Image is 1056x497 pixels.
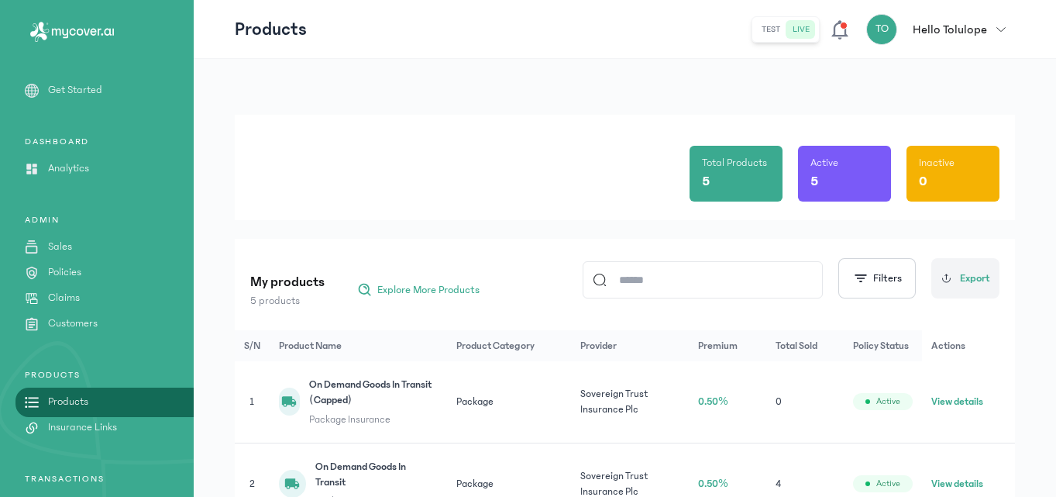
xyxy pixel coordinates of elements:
p: Insurance Links [48,419,117,436]
th: Product Name [270,330,447,361]
div: TO [866,14,897,45]
span: Export [960,271,990,287]
button: live [786,20,816,39]
td: Package [447,361,571,443]
p: Inactive [919,155,955,171]
th: Provider [571,330,689,361]
p: Claims [48,290,80,306]
button: View details [931,476,983,492]
p: Products [235,17,307,42]
p: 5 [702,171,710,192]
th: Premium [689,330,766,361]
p: Products [48,394,88,410]
th: S/N [235,330,270,361]
span: 1 [249,396,254,407]
button: Export [931,258,999,299]
p: Get Started [48,82,102,98]
p: Hello Tolulope [913,20,987,39]
p: 5 products [250,293,325,309]
button: View details [931,394,983,409]
button: TOHello Tolulope [866,14,1015,45]
button: test [755,20,786,39]
th: Actions [922,330,1015,361]
button: Filters [838,258,916,299]
button: Explore More Products [349,278,487,302]
p: 0 [919,171,927,192]
p: Policies [48,264,81,281]
span: 0.50% [698,478,728,489]
th: Total Sold [766,330,844,361]
span: On Demand Goods In Transit [315,459,437,491]
p: Customers [48,316,98,332]
th: Policy Status [844,330,922,361]
span: On Demand Goods In Transit (Capped) [309,377,438,409]
p: 5 [810,171,818,192]
p: Analytics [48,160,89,177]
span: Package Insurance [309,412,438,427]
p: My products [250,271,325,293]
span: 4 [776,478,781,489]
span: Active [876,395,900,408]
span: 0 [776,396,782,407]
span: Explore More Products [377,282,480,298]
th: Product Category [447,330,571,361]
span: Active [876,478,900,490]
span: 0.50% [698,396,728,407]
td: Sovereign Trust Insurance Plc [571,361,689,443]
p: Active [810,155,838,171]
p: Total Products [702,155,767,171]
p: Sales [48,239,72,255]
span: 2 [249,478,255,489]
